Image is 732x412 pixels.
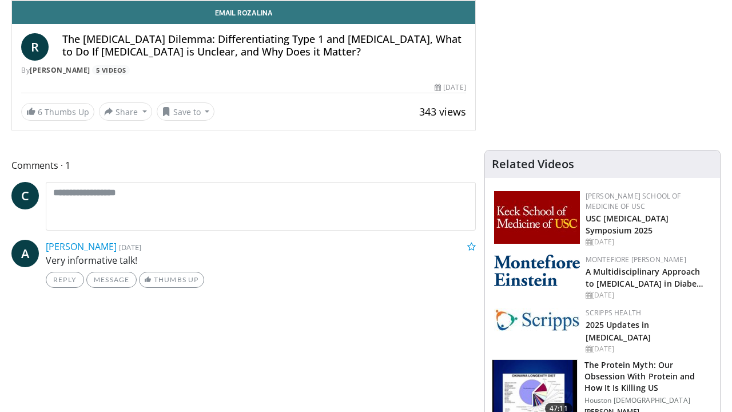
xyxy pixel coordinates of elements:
img: b0142b4c-93a1-4b58-8f91-5265c282693c.png.150x105_q85_autocrop_double_scale_upscale_version-0.2.png [494,255,580,286]
p: Houston [DEMOGRAPHIC_DATA] [584,396,713,405]
span: 343 views [419,105,466,118]
div: [DATE] [586,344,711,354]
h3: The Protein Myth: Our Obsession With Protein and How It Is Killing US [584,359,713,394]
div: [DATE] [586,237,711,247]
a: Thumbs Up [139,272,204,288]
a: Message [86,272,137,288]
img: 7b941f1f-d101-407a-8bfa-07bd47db01ba.png.150x105_q85_autocrop_double_scale_upscale_version-0.2.jpg [494,191,580,244]
a: R [21,33,49,61]
div: [DATE] [435,82,466,93]
a: 5 Videos [92,65,130,75]
img: c9f2b0b7-b02a-4276-a72a-b0cbb4230bc1.jpg.150x105_q85_autocrop_double_scale_upscale_version-0.2.jpg [494,308,580,331]
a: Reply [46,272,84,288]
a: Email Rozalina [12,1,475,24]
span: Comments 1 [11,158,476,173]
button: Save to [157,102,215,121]
h4: The [MEDICAL_DATA] Dilemma: Differentiating Type 1 and [MEDICAL_DATA], What to Do If [MEDICAL_DAT... [62,33,466,58]
a: [PERSON_NAME] [46,240,117,253]
a: 6 Thumbs Up [21,103,94,121]
a: A [11,240,39,267]
div: [DATE] [586,290,711,300]
a: Montefiore [PERSON_NAME] [586,255,686,264]
h4: Related Videos [492,157,574,171]
a: C [11,182,39,209]
a: Scripps Health [586,308,641,318]
a: [PERSON_NAME] School of Medicine of USC [586,191,681,211]
a: 2025 Updates in [MEDICAL_DATA] [586,319,651,342]
p: Very informative talk! [46,253,476,267]
div: By [21,65,466,76]
a: USC [MEDICAL_DATA] Symposium 2025 [586,213,669,236]
small: [DATE] [119,242,141,252]
a: [PERSON_NAME] [30,65,90,75]
a: A Multidisciplinary Approach to [MEDICAL_DATA] in Diabe… [586,266,704,289]
button: Share [99,102,152,121]
span: 6 [38,106,42,117]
